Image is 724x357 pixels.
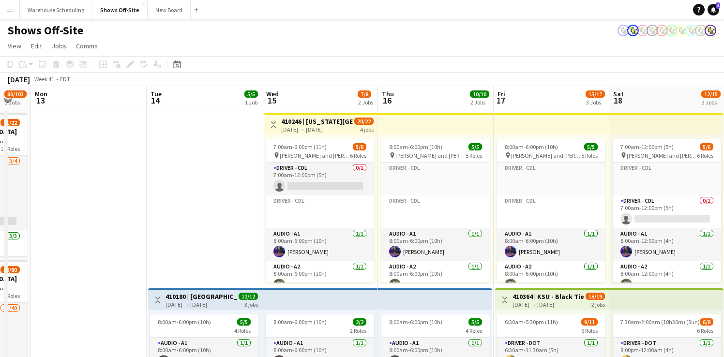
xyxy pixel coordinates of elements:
span: 80/103 [4,90,27,98]
app-card-role: Audio - A11/18:00am-6:00pm (10h)[PERSON_NAME] [381,228,490,261]
span: Wed [266,89,279,98]
span: Mon [35,89,47,98]
span: 12/12 [239,293,258,300]
app-user-avatar: Labor Coordinator [647,25,658,36]
span: Thu [382,89,394,98]
span: 6 Roles [581,327,598,334]
span: 21/22 [0,119,20,126]
app-card-role: Audio - A21/18:00am-6:00pm (10h)[PERSON_NAME] [497,261,605,294]
span: 13 [33,95,47,106]
div: 2 jobs [591,300,605,308]
app-card-role-placeholder: Driver - CDL [497,195,605,228]
div: 2 Jobs [470,99,489,106]
app-job-card: 7:00am-6:00pm (11h)5/6 [PERSON_NAME] and [PERSON_NAME] Convocation Center6 RolesDriver - CDL0/17:... [266,139,374,283]
span: 12/15 [701,90,721,98]
span: 2 Roles [3,292,20,299]
app-user-avatar: Labor Coordinator [685,25,697,36]
span: 7/8 [358,90,371,98]
span: 7:00am-12:00pm (5h) [620,143,674,150]
h3: 410180 | [GEOGRAPHIC_DATA] - [PERSON_NAME] Arts Lawn [166,292,238,301]
span: 7:00am-6:00pm (11h) [273,143,327,150]
app-job-card: 8:00am-6:00pm (10h)5/5 [PERSON_NAME] and [PERSON_NAME] Convocation Center5 RolesDriver - CDLDrive... [497,139,605,283]
span: 8:00am-6:00pm (10h) [505,143,558,150]
div: [DATE] [8,74,30,84]
span: 10/10 [470,90,489,98]
app-card-role-placeholder: Driver - CDL [381,195,490,228]
button: Shows Off-Site [92,0,148,19]
span: 5/5 [237,318,251,326]
div: 4 jobs [360,125,374,133]
app-user-avatar: Labor Coordinator [695,25,707,36]
div: EDT [60,75,70,83]
span: 6 Roles [697,327,713,334]
span: 16 [380,95,394,106]
span: 8:00am-6:00pm (10h) [273,318,327,326]
span: 7:30am-2:00am (18h30m) (Sun) [620,318,700,326]
span: 17 [496,95,505,106]
span: Edit [31,42,42,50]
app-card-role: Driver - CDL0/17:00am-12:00pm (5h) [613,195,721,228]
span: 15/19 [586,293,605,300]
h1: Shows Off-Site [8,23,83,38]
app-card-role-placeholder: Driver - CDL [381,163,490,195]
app-card-role: Driver - CDL0/17:00am-12:00pm (5h) [266,163,374,195]
span: 20/22 [354,118,374,125]
app-user-avatar: Labor Coordinator [656,25,668,36]
span: 14 [149,95,162,106]
app-user-avatar: Labor Coordinator [666,25,678,36]
span: 9/11 [581,318,598,326]
span: Jobs [52,42,66,50]
app-user-avatar: Labor Coordinator [705,25,716,36]
div: 8:00am-6:00pm (10h)5/5 [PERSON_NAME] and [PERSON_NAME] Convocation Center5 RolesDriver - CDLDrive... [381,139,490,283]
span: [PERSON_NAME] and [PERSON_NAME] Convocation Center [280,152,350,159]
a: 4 [708,4,719,15]
span: [PERSON_NAME] and [PERSON_NAME] Convocation Center [511,152,581,159]
button: New Board [148,0,191,19]
span: 15 [265,95,279,106]
button: Warehouse Scheduling [20,0,92,19]
a: Comms [72,40,102,52]
div: 3 Jobs [586,99,604,106]
app-card-role: Audio - A11/18:00am-12:00pm (4h)[PERSON_NAME] [613,228,721,261]
span: 8:00am-6:00pm (10h) [158,318,211,326]
span: 5/5 [584,143,598,150]
span: 5/5 [468,318,482,326]
div: 1 Job [245,99,257,106]
app-card-role: Audio - A21/18:00am-6:00pm (10h)[PERSON_NAME] [266,261,374,294]
div: 3 jobs [244,300,258,308]
app-card-role-placeholder: Driver - CDL [613,163,721,195]
span: 15/17 [586,90,605,98]
h3: 410364 | KSU - Black Tie Gala - 2025 [513,292,585,301]
span: 5/6 [353,143,366,150]
span: 18 [612,95,624,106]
div: 3 Jobs [702,99,720,106]
div: 3 Jobs [5,99,26,106]
app-card-role-placeholder: Driver - CDL [266,195,374,228]
span: 6:30am-5:30pm (11h) [505,318,558,326]
span: 8:00am-6:00pm (10h) [389,143,442,150]
span: 5/5 [468,143,482,150]
span: 5/5 [244,90,258,98]
app-user-avatar: Labor Coordinator [618,25,629,36]
h3: 410246 | [US_STATE][GEOGRAPHIC_DATA]- Fall Concert [281,117,353,126]
div: 2 Jobs [358,99,373,106]
span: 6 Roles [697,152,713,159]
app-user-avatar: Labor Coordinator [627,25,639,36]
span: Tue [151,89,162,98]
span: 2 Roles [350,327,366,334]
span: [PERSON_NAME] and [PERSON_NAME] Convocation Center [395,152,466,159]
app-card-role-placeholder: Driver - CDL [497,163,605,195]
span: Week 41 [32,75,56,83]
span: 8:00am-6:00pm (10h) [389,318,442,326]
span: 5/6 [700,143,713,150]
span: 6/8 [700,318,713,326]
span: 58/80 [0,266,20,273]
app-user-avatar: Labor Coordinator [637,25,649,36]
span: 4 [716,2,720,9]
div: [DATE] → [DATE] [513,301,585,308]
span: Fri [498,89,505,98]
span: 2/2 [353,318,366,326]
span: 4 Roles [466,327,482,334]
